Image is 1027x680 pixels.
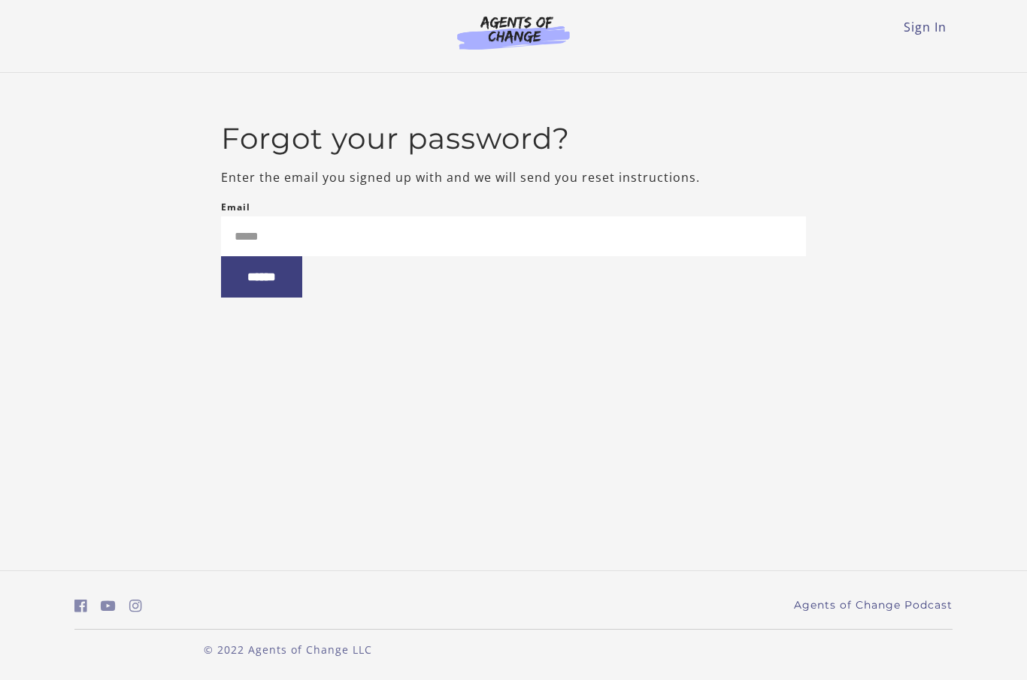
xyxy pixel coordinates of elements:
[101,595,116,617] a: https://www.youtube.com/c/AgentsofChangeTestPrepbyMeaganMitchell (Open in a new window)
[74,599,87,613] i: https://www.facebook.com/groups/aswbtestprep (Open in a new window)
[221,198,250,216] label: Email
[904,19,947,35] a: Sign In
[221,121,807,156] h2: Forgot your password?
[441,15,586,50] img: Agents of Change Logo
[129,595,142,617] a: https://www.instagram.com/agentsofchangeprep/ (Open in a new window)
[101,599,116,613] i: https://www.youtube.com/c/AgentsofChangeTestPrepbyMeaganMitchell (Open in a new window)
[794,597,953,613] a: Agents of Change Podcast
[221,168,807,186] p: Enter the email you signed up with and we will send you reset instructions.
[74,642,501,657] p: © 2022 Agents of Change LLC
[74,595,87,617] a: https://www.facebook.com/groups/aswbtestprep (Open in a new window)
[129,599,142,613] i: https://www.instagram.com/agentsofchangeprep/ (Open in a new window)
